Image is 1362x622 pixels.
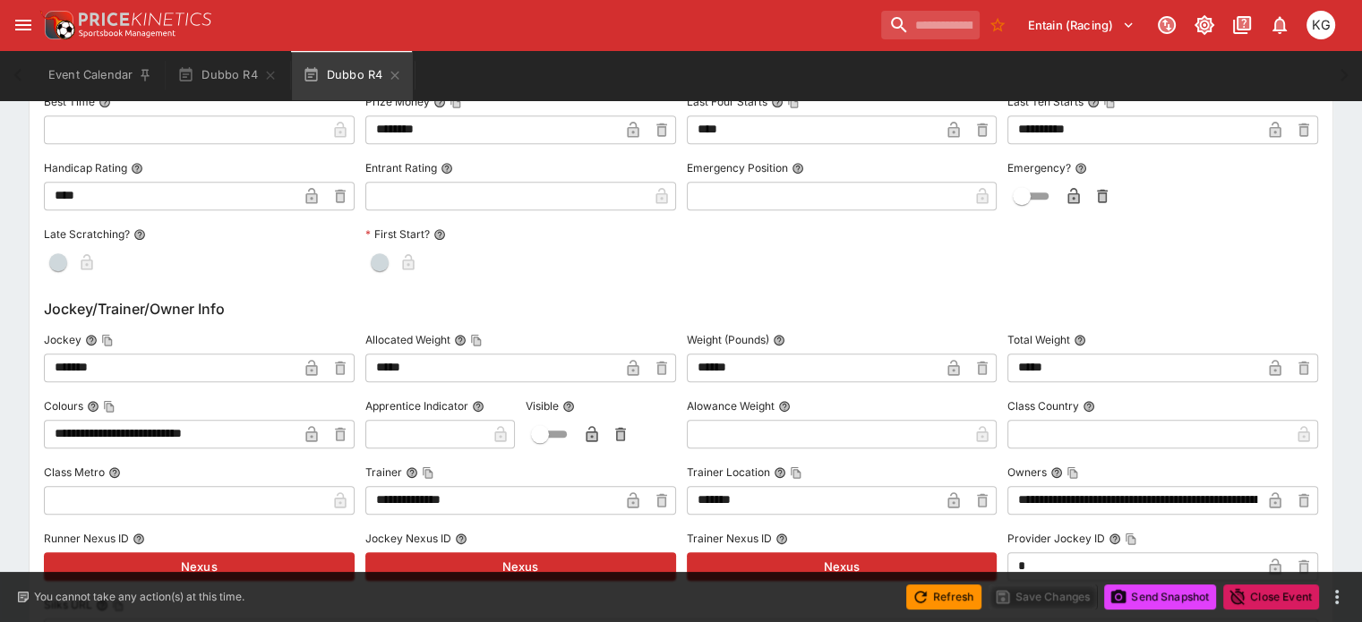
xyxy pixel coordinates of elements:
[455,533,467,545] button: Jockey Nexus ID
[1075,162,1087,175] button: Emergency?
[87,400,99,413] button: ColoursCopy To Clipboard
[44,226,130,242] p: Late Scratching?
[775,533,788,545] button: Trainer Nexus ID
[406,466,418,479] button: TrainerCopy To Clipboard
[983,11,1012,39] button: No Bookmarks
[79,30,176,38] img: Sportsbook Management
[44,298,1318,320] h6: Jockey/Trainer/Owner Info
[433,228,446,241] button: First Start?
[771,96,784,108] button: Last Four StartsCopy To Clipboard
[454,334,467,346] button: Allocated WeightCopy To Clipboard
[133,533,145,545] button: Runner Nexus ID
[44,332,81,347] p: Jockey
[1326,586,1348,608] button: more
[687,398,775,413] p: Alowance Weight
[774,466,786,479] button: Trainer LocationCopy To Clipboard
[44,552,355,581] button: Nexus
[365,160,437,175] p: Entrant Rating
[773,334,785,346] button: Weight (Pounds)
[422,466,434,479] button: Copy To Clipboard
[1074,334,1086,346] button: Total Weight
[687,531,772,546] p: Trainer Nexus ID
[365,531,451,546] p: Jockey Nexus ID
[365,332,450,347] p: Allocated Weight
[526,398,559,413] p: Visible
[39,7,75,43] img: PriceKinetics Logo
[1017,11,1145,39] button: Select Tenant
[292,50,413,100] button: Dubbo R4
[167,50,287,100] button: Dubbo R4
[1226,9,1258,41] button: Documentation
[450,96,462,108] button: Copy To Clipboard
[1050,466,1063,479] button: OwnersCopy To Clipboard
[787,96,800,108] button: Copy To Clipboard
[1301,5,1341,45] button: Kevin Gutschlag
[778,400,791,413] button: Alowance Weight
[1104,584,1216,609] button: Send Snapshot
[1007,94,1084,109] p: Last Ten Starts
[133,228,146,241] button: Late Scratching?
[365,94,430,109] p: Prize Money
[1109,533,1121,545] button: Provider Jockey IDCopy To Clipboard
[99,96,111,108] button: Best Time
[1066,466,1079,479] button: Copy To Clipboard
[687,332,769,347] p: Weight (Pounds)
[1087,96,1100,108] button: Last Ten StartsCopy To Clipboard
[1188,9,1221,41] button: Toggle light/dark mode
[131,162,143,175] button: Handicap Rating
[108,466,121,479] button: Class Metro
[7,9,39,41] button: open drawer
[365,552,676,581] button: Nexus
[1083,400,1095,413] button: Class Country
[85,334,98,346] button: JockeyCopy To Clipboard
[1103,96,1116,108] button: Copy To Clipboard
[1007,332,1070,347] p: Total Weight
[1007,398,1079,413] p: Class Country
[34,589,244,605] p: You cannot take any action(s) at this time.
[1007,160,1071,175] p: Emergency?
[38,50,163,100] button: Event Calendar
[790,466,802,479] button: Copy To Clipboard
[44,94,95,109] p: Best Time
[1306,11,1335,39] div: Kevin Gutschlag
[792,162,804,175] button: Emergency Position
[1223,584,1319,609] button: Close Event
[365,398,468,413] p: Apprentice Indicator
[562,400,575,413] button: Visible
[44,531,129,546] p: Runner Nexus ID
[1007,464,1047,480] p: Owners
[906,584,981,609] button: Refresh
[470,334,483,346] button: Copy To Clipboard
[79,13,211,26] img: PriceKinetics
[44,398,83,413] p: Colours
[687,552,998,581] button: Nexus
[365,226,430,242] p: First Start?
[44,160,127,175] p: Handicap Rating
[101,334,114,346] button: Copy To Clipboard
[441,162,453,175] button: Entrant Rating
[472,400,484,413] button: Apprentice Indicator
[1125,533,1137,545] button: Copy To Clipboard
[1151,9,1183,41] button: Connected to PK
[103,400,116,413] button: Copy To Clipboard
[433,96,446,108] button: Prize MoneyCopy To Clipboard
[1263,9,1296,41] button: Notifications
[687,464,770,480] p: Trainer Location
[365,464,402,480] p: Trainer
[687,160,788,175] p: Emergency Position
[687,94,767,109] p: Last Four Starts
[881,11,980,39] input: search
[44,464,105,480] p: Class Metro
[1007,531,1105,546] p: Provider Jockey ID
